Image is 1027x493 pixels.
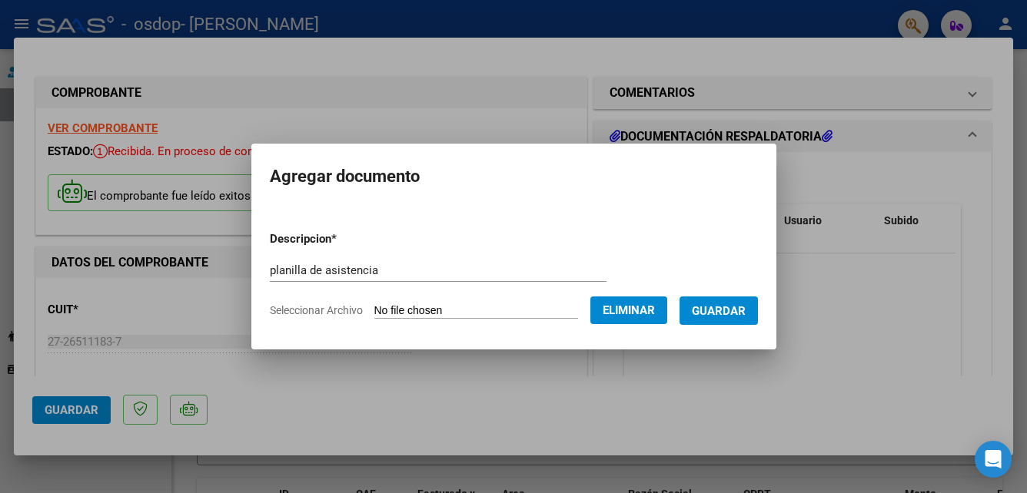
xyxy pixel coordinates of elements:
h2: Agregar documento [270,162,758,191]
p: Descripcion [270,230,417,248]
div: Open Intercom Messenger [975,441,1012,478]
button: Eliminar [590,296,667,324]
span: Seleccionar Archivo [270,304,363,316]
button: Guardar [680,296,758,325]
span: Guardar [692,304,746,318]
span: Eliminar [603,303,655,317]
